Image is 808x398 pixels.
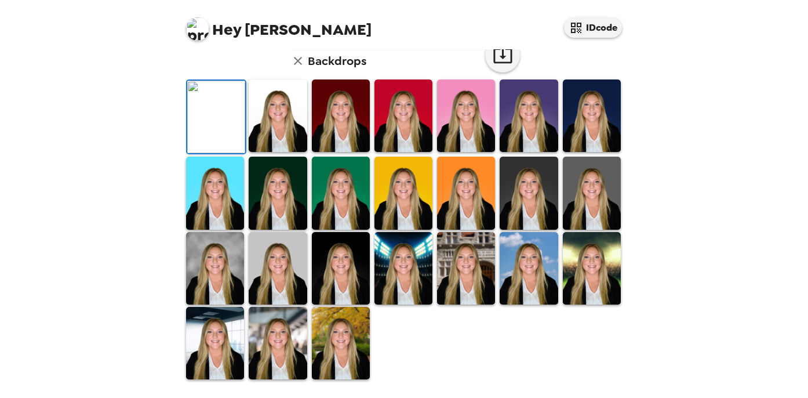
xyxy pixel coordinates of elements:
[564,17,622,38] button: IDcode
[187,81,245,153] img: Original
[186,17,209,41] img: profile pic
[186,12,372,38] span: [PERSON_NAME]
[308,52,366,70] h6: Backdrops
[212,19,241,40] span: Hey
